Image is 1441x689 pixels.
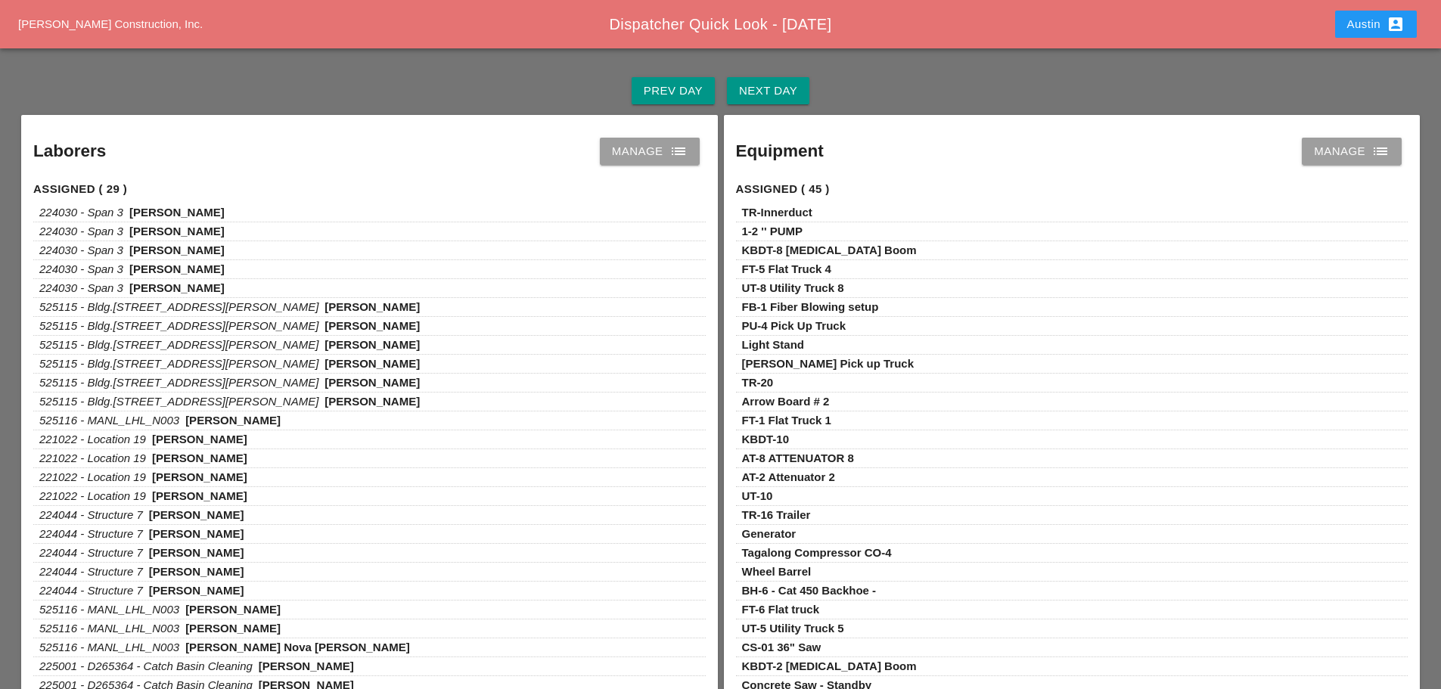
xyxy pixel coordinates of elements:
[39,641,179,653] span: 525116 - MANL_LHL_N003
[742,376,774,389] span: TR-20
[149,546,244,559] span: [PERSON_NAME]
[39,225,123,237] span: 224030 - Span 3
[325,376,420,389] span: [PERSON_NAME]
[39,281,123,294] span: 224030 - Span 3
[129,225,225,237] span: [PERSON_NAME]
[39,489,146,502] span: 221022 - Location 19
[39,622,179,635] span: 525116 - MANL_LHL_N003
[742,281,844,294] span: UT-8 Utility Truck 8
[669,142,688,160] i: list
[39,262,123,275] span: 224030 - Span 3
[1371,142,1390,160] i: list
[152,452,247,464] span: [PERSON_NAME]
[727,77,809,104] button: Next Day
[612,142,688,160] div: Manage
[1347,15,1405,33] div: Austin
[39,546,143,559] span: 224044 - Structure 7
[600,138,700,165] a: Manage
[736,138,824,164] h2: Equipment
[1335,11,1417,38] button: Austin
[644,82,703,100] div: Prev Day
[742,660,917,672] span: KBDT-2 [MEDICAL_DATA] Boom
[742,546,892,559] span: Tagalong Compressor CO-4
[39,244,123,256] span: 224030 - Span 3
[149,565,244,578] span: [PERSON_NAME]
[185,622,281,635] span: [PERSON_NAME]
[39,433,146,445] span: 221022 - Location 19
[742,622,844,635] span: UT-5 Utility Truck 5
[1302,138,1402,165] a: Manage
[185,641,410,653] span: [PERSON_NAME] Nova [PERSON_NAME]
[18,17,203,30] a: [PERSON_NAME] Construction, Inc.
[39,527,143,540] span: 224044 - Structure 7
[742,262,831,275] span: FT-5 Flat Truck 4
[742,452,854,464] span: AT-8 ATTENUATOR 8
[742,319,846,332] span: PU-4 Pick Up Truck
[742,508,811,521] span: TR-16 Trailer
[742,433,790,445] span: KBDT-10
[149,508,244,521] span: [PERSON_NAME]
[325,300,420,313] span: [PERSON_NAME]
[1314,142,1390,160] div: Manage
[39,470,146,483] span: 221022 - Location 19
[632,77,715,104] button: Prev Day
[39,584,143,597] span: 224044 - Structure 7
[325,395,420,408] span: [PERSON_NAME]
[39,452,146,464] span: 221022 - Location 19
[742,225,803,237] span: 1-2 '' PUMP
[742,300,879,313] span: FB-1 Fiber Blowing setup
[742,244,917,256] span: KBDT-8 [MEDICAL_DATA] Boom
[149,584,244,597] span: [PERSON_NAME]
[152,470,247,483] span: [PERSON_NAME]
[39,660,253,672] span: 225001 - D265364 - Catch Basin Cleaning
[129,262,225,275] span: [PERSON_NAME]
[149,527,244,540] span: [PERSON_NAME]
[742,395,830,408] span: Arrow Board # 2
[39,357,318,370] span: 525115 - Bldg.[STREET_ADDRESS][PERSON_NAME]
[129,206,225,219] span: [PERSON_NAME]
[325,338,420,351] span: [PERSON_NAME]
[185,414,281,427] span: [PERSON_NAME]
[739,82,797,100] div: Next Day
[742,470,835,483] span: AT-2 Attenuator 2
[39,300,318,313] span: 525115 - Bldg.[STREET_ADDRESS][PERSON_NAME]
[39,565,143,578] span: 224044 - Structure 7
[39,603,179,616] span: 525116 - MANL_LHL_N003
[185,603,281,616] span: [PERSON_NAME]
[610,16,832,33] span: Dispatcher Quick Look - [DATE]
[1387,15,1405,33] i: account_box
[742,489,773,502] span: UT-10
[129,281,225,294] span: [PERSON_NAME]
[742,565,812,578] span: Wheel Barrel
[742,584,877,597] span: BH-6 - Cat 450 Backhoe -
[152,433,247,445] span: [PERSON_NAME]
[39,508,143,521] span: 224044 - Structure 7
[742,206,812,219] span: TR-Innerduct
[742,357,915,370] span: [PERSON_NAME] Pick up Truck
[325,357,420,370] span: [PERSON_NAME]
[39,338,318,351] span: 525115 - Bldg.[STREET_ADDRESS][PERSON_NAME]
[742,641,821,653] span: CS-01 36" Saw
[325,319,420,332] span: [PERSON_NAME]
[736,181,1408,198] h4: Assigned ( 45 )
[742,414,831,427] span: FT-1 Flat Truck 1
[742,603,820,616] span: FT-6 Flat truck
[129,244,225,256] span: [PERSON_NAME]
[33,138,106,164] h2: Laborers
[152,489,247,502] span: [PERSON_NAME]
[39,376,318,389] span: 525115 - Bldg.[STREET_ADDRESS][PERSON_NAME]
[742,527,797,540] span: Generator
[39,319,318,332] span: 525115 - Bldg.[STREET_ADDRESS][PERSON_NAME]
[39,395,318,408] span: 525115 - Bldg.[STREET_ADDRESS][PERSON_NAME]
[259,660,354,672] span: [PERSON_NAME]
[742,338,805,351] span: Light Stand
[39,206,123,219] span: 224030 - Span 3
[39,414,179,427] span: 525116 - MANL_LHL_N003
[33,181,706,198] h4: Assigned ( 29 )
